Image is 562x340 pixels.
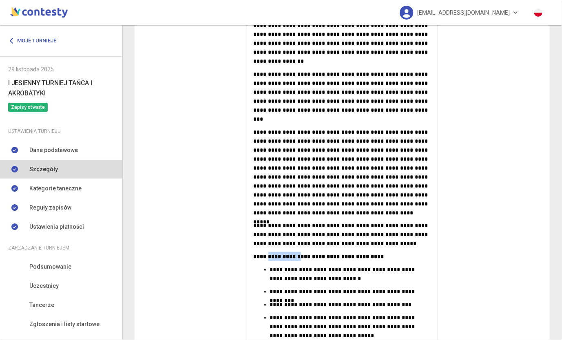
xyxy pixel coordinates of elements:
[8,243,69,252] span: Zarządzanie turniejem
[8,33,62,48] a: Moje turnieje
[8,78,114,98] h6: I JESIENNY TURNIEJ TAŃCA I AKROBATYKI
[29,320,100,329] span: Zgłoszenia i listy startowe
[418,4,510,21] span: [EMAIL_ADDRESS][DOMAIN_NAME]
[29,146,78,155] span: Dane podstawowe
[29,222,84,231] span: Ustawienia płatności
[29,281,59,290] span: Uczestnicy
[29,300,54,309] span: Tancerze
[29,203,71,212] span: Reguły zapisów
[29,262,71,271] span: Podsumowanie
[8,127,114,136] div: Ustawienia turnieju
[8,103,48,112] span: Zapisy otwarte
[29,184,82,193] span: Kategorie taneczne
[8,65,114,74] div: 29 listopada 2025
[29,165,58,174] span: Szczegóły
